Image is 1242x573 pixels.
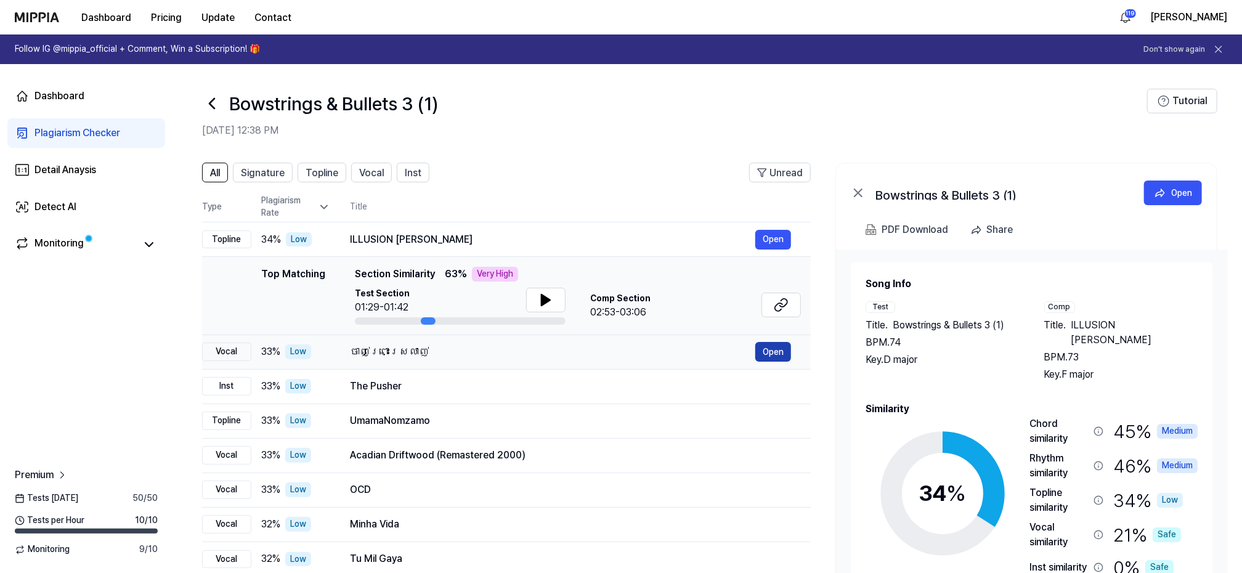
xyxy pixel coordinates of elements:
[1044,301,1075,313] div: Comp
[1147,89,1217,113] button: Tutorial
[1044,318,1066,347] span: Title .
[866,318,888,333] span: Title .
[7,155,165,185] a: Detail Anaysis
[285,448,311,463] div: Low
[241,166,285,181] span: Signature
[7,192,165,222] a: Detect AI
[1113,417,1198,446] div: 45 %
[1044,367,1198,382] div: Key. F major
[986,222,1013,238] div: Share
[135,514,158,527] span: 10 / 10
[965,217,1023,242] button: Share
[192,6,245,30] button: Update
[261,551,280,566] span: 32 %
[350,344,755,359] div: ចាញ់ព្រោះស្រលាញ់
[1153,527,1181,542] div: Safe
[350,482,791,497] div: OCD
[7,81,165,111] a: Dashboard
[261,195,330,219] div: Plagiarism Rate
[1118,10,1133,25] img: 알림
[1113,520,1181,550] div: 21 %
[285,517,311,532] div: Low
[15,514,84,527] span: Tests per Hour
[132,492,158,505] span: 50 / 50
[306,166,338,181] span: Topline
[1157,493,1183,508] div: Low
[285,413,311,428] div: Low
[947,480,967,506] span: %
[15,468,68,482] a: Premium
[350,232,755,247] div: ILLUSION [PERSON_NAME]
[355,288,410,300] span: Test Section
[397,163,429,182] button: Inst
[919,477,967,510] div: 34
[15,543,70,556] span: Monitoring
[1157,458,1198,473] div: Medium
[261,379,280,394] span: 33 %
[1144,181,1202,205] button: Open
[202,412,251,430] div: Topline
[245,6,301,30] button: Contact
[285,482,311,497] div: Low
[285,344,311,359] div: Low
[1116,7,1135,27] button: 알림119
[15,43,260,55] h1: Follow IG @mippia_official + Comment, Win a Subscription! 🎁
[15,12,59,22] img: logo
[866,277,1198,291] h2: Song Info
[769,166,803,181] span: Unread
[261,267,325,325] div: Top Matching
[139,543,158,556] span: 9 / 10
[405,166,421,181] span: Inst
[261,448,280,463] span: 33 %
[34,89,84,104] div: Dashboard
[590,293,651,305] span: Comp Section
[202,123,1147,138] h2: [DATE] 12:38 PM
[202,343,251,361] div: Vocal
[261,517,280,532] span: 32 %
[875,185,1122,200] div: Bowstrings & Bullets 3 (1)
[755,230,791,250] button: Open
[1113,486,1183,515] div: 34 %
[1143,44,1205,55] button: Don't show again
[210,166,220,181] span: All
[866,402,1198,417] h2: Similarity
[202,163,228,182] button: All
[355,267,435,282] span: Section Similarity
[202,550,251,569] div: Vocal
[15,468,54,482] span: Premium
[1171,186,1192,200] div: Open
[1157,424,1198,439] div: Medium
[882,222,948,238] div: PDF Download
[350,413,791,428] div: UmamaNomzamo
[1124,9,1137,18] div: 119
[1029,486,1089,515] div: Topline similarity
[355,300,410,315] div: 01:29-01:42
[1029,451,1089,481] div: Rhythm similarity
[866,301,895,313] div: Test
[34,126,120,140] div: Plagiarism Checker
[261,232,281,247] span: 34 %
[285,552,311,567] div: Low
[71,6,141,30] button: Dashboard
[233,163,293,182] button: Signature
[1150,10,1227,25] button: [PERSON_NAME]
[866,335,1020,350] div: BPM. 74
[866,224,877,235] img: PDF Download
[34,236,84,253] div: Monitoring
[202,377,251,396] div: Inst
[15,236,136,253] a: Monitoring
[298,163,346,182] button: Topline
[192,1,245,35] a: Update
[202,192,251,222] th: Type
[15,492,78,505] span: Tests [DATE]
[261,344,280,359] span: 33 %
[202,230,251,249] div: Topline
[34,163,96,177] div: Detail Anaysis
[285,379,311,394] div: Low
[1113,451,1198,481] div: 46 %
[350,517,791,532] div: Minha Vida
[749,163,811,182] button: Unread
